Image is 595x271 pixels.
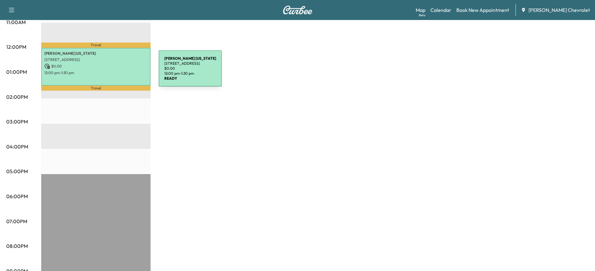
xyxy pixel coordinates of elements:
[6,193,28,200] p: 06:00PM
[528,6,590,14] span: [PERSON_NAME] Chevrolet
[283,6,313,14] img: Curbee Logo
[44,70,147,75] p: 12:00 pm - 1:30 pm
[44,57,147,62] p: [STREET_ADDRESS]
[6,218,27,225] p: 07:00PM
[6,68,27,76] p: 01:00PM
[419,13,425,18] div: Beta
[6,242,28,250] p: 08:00PM
[6,168,28,175] p: 05:00PM
[416,6,425,14] a: MapBeta
[41,86,151,91] p: Travel
[6,93,28,101] p: 02:00PM
[456,6,509,14] a: Book New Appointment
[430,6,451,14] a: Calendar
[44,51,147,56] p: [PERSON_NAME] [US_STATE]
[6,143,28,150] p: 04:00PM
[6,18,26,26] p: 11:00AM
[6,118,28,125] p: 03:00PM
[41,43,151,48] p: Travel
[6,43,26,51] p: 12:00PM
[44,63,147,69] p: $ 0.00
